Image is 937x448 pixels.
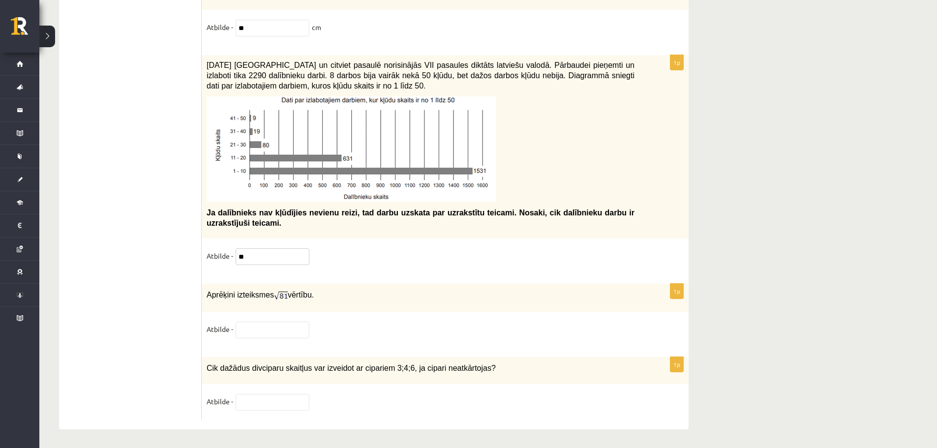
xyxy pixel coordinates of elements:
[207,322,233,336] p: Atbilde -
[670,357,684,372] p: 1p
[207,20,233,34] p: Atbilde -
[207,20,684,40] fieldset: cm
[11,17,39,42] a: Rīgas 1. Tālmācības vidusskola
[207,364,496,372] span: Cik dažādus divciparu skaitļus var izveidot ar cipariem 3;4;6, ja cipari neatkārtojas?
[207,209,635,227] span: Ja dalībnieks nav kļūdījies nevienu reizi, tad darbu uzskata par uzrakstītu teicami. Nosaki, cik ...
[670,283,684,299] p: 1p
[670,55,684,70] p: 1p
[207,61,635,90] span: [DATE] [GEOGRAPHIC_DATA] un citviet pasaulē norisinājās VII pasaules diktāts latviešu valodā. Pār...
[207,96,496,202] img: Attēls, kurā ir teksts, ekrānuzņēmums, rinda, skice Mākslīgā intelekta ģenerēts saturs var būt ne...
[288,291,314,299] span: vērtību.
[207,394,233,409] p: Atbilde -
[207,291,274,299] span: Aprēķini izteiksmes
[274,290,288,301] img: 2wECAwECAwECAwECAwECAwECAwECAwECAwECAwECAwECAwECAwECAwECAwECAwECAwECAwECAwECAwajQIBwONwEjsikEkkkr...
[207,248,233,263] p: Atbilde -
